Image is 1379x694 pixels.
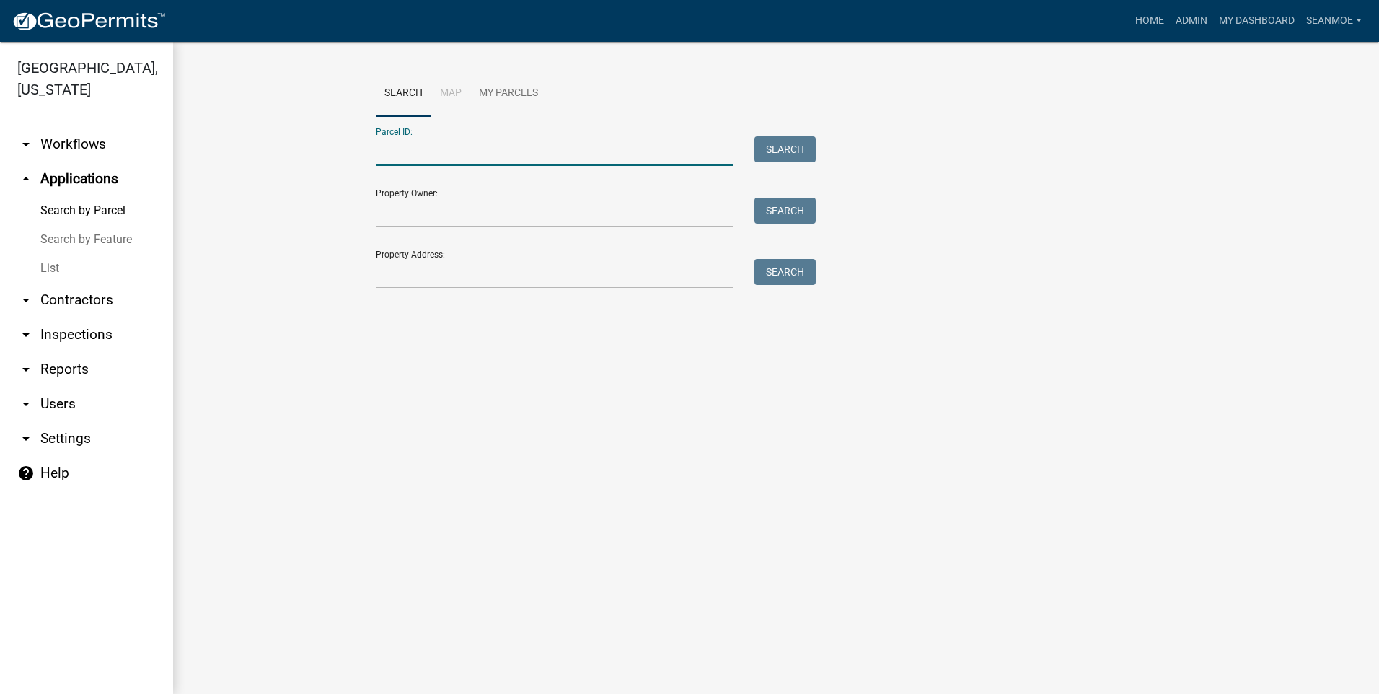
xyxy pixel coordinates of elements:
a: Home [1129,7,1170,35]
i: arrow_drop_down [17,395,35,413]
i: arrow_drop_down [17,291,35,309]
i: arrow_drop_down [17,136,35,153]
i: arrow_drop_down [17,361,35,378]
i: help [17,465,35,482]
a: Search [376,71,431,117]
a: My Parcels [470,71,547,117]
a: Admin [1170,7,1213,35]
i: arrow_drop_down [17,430,35,447]
button: Search [754,136,816,162]
button: Search [754,198,816,224]
a: My Dashboard [1213,7,1300,35]
a: SeanMoe [1300,7,1367,35]
button: Search [754,259,816,285]
i: arrow_drop_down [17,326,35,343]
i: arrow_drop_up [17,170,35,188]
